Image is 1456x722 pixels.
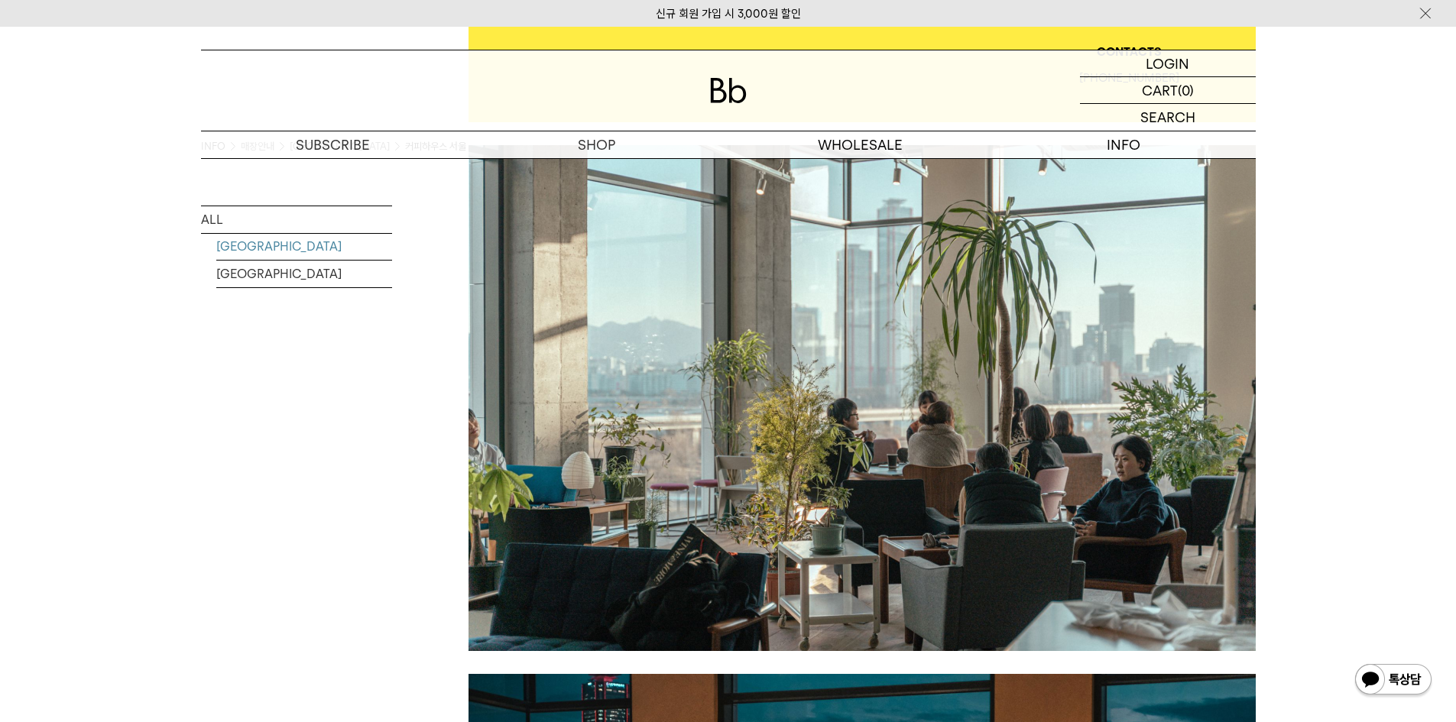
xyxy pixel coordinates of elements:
[1080,50,1256,77] a: LOGIN
[469,145,1256,651] img: image_143125.jpg
[216,261,392,287] a: [GEOGRAPHIC_DATA]
[1142,77,1178,103] p: CART
[1080,77,1256,104] a: CART (0)
[1178,77,1194,103] p: (0)
[216,233,392,260] a: [GEOGRAPHIC_DATA]
[1354,662,1433,699] img: 카카오톡 채널 1:1 채팅 버튼
[201,206,392,233] a: ALL
[465,131,728,158] a: SHOP
[201,131,465,158] a: SUBSCRIBE
[656,7,801,21] a: 신규 회원 가입 시 3,000원 할인
[728,131,992,158] p: WHOLESALE
[1146,50,1189,76] p: LOGIN
[710,78,747,103] img: 로고
[1140,104,1195,131] p: SEARCH
[992,131,1256,158] p: INFO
